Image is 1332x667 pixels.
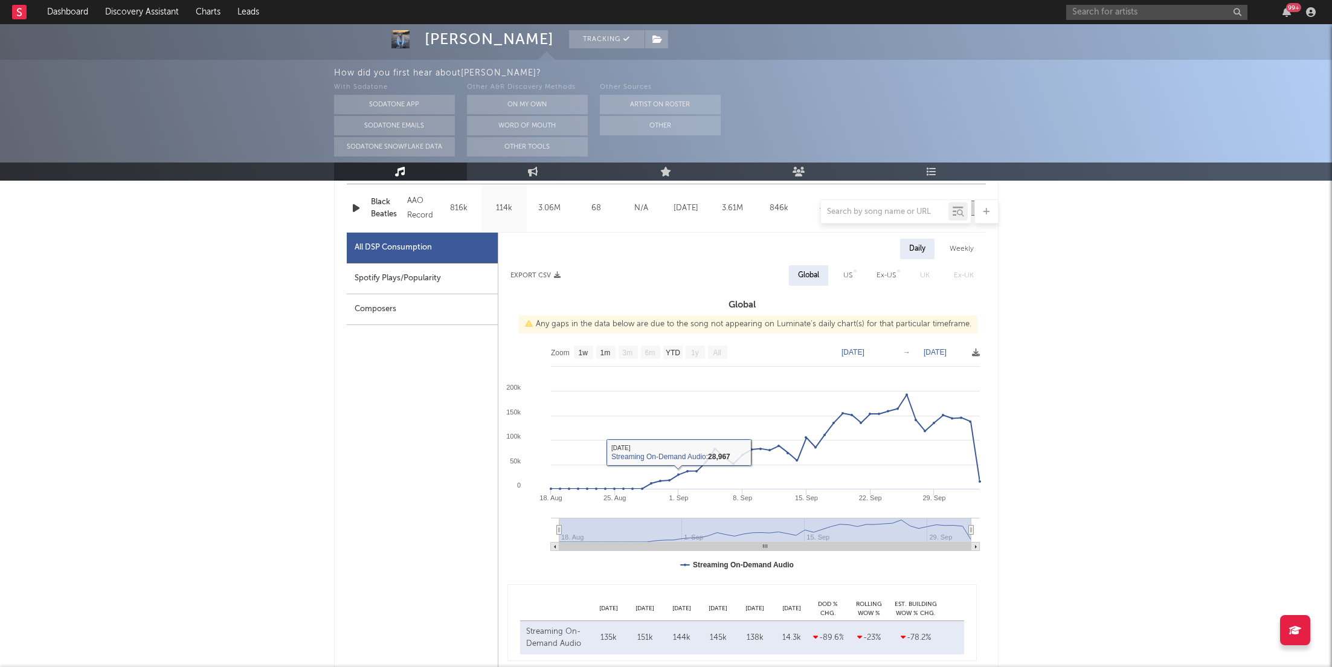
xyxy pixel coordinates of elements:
[510,272,561,279] button: Export CSV
[900,239,935,259] div: Daily
[895,632,937,644] div: -78.2 %
[795,494,818,501] text: 15. Sep
[922,494,945,501] text: 29. Sep
[600,95,721,114] button: Artist on Roster
[843,268,852,283] div: US
[700,604,737,613] div: [DATE]
[539,494,562,501] text: 18. Aug
[739,632,770,644] div: 138k
[467,137,588,156] button: Other Tools
[713,349,721,357] text: All
[519,315,977,333] div: Any gaps in the data below are due to the song not appearing on Luminate's daily chart(s) for tha...
[703,632,734,644] div: 145k
[334,95,455,114] button: Sodatone App
[903,348,910,356] text: →
[666,632,697,644] div: 144k
[516,482,520,489] text: 0
[407,194,433,223] div: AAO Records
[665,349,680,357] text: YTD
[858,494,881,501] text: 22. Sep
[733,494,752,501] text: 8. Sep
[334,116,455,135] button: Sodatone Emails
[776,632,807,644] div: 14.3k
[626,604,663,613] div: [DATE]
[877,268,896,283] div: Ex-US
[347,294,498,325] div: Composers
[334,137,455,156] button: Sodatone Snowflake Data
[498,298,986,312] h3: Global
[355,240,432,255] div: All DSP Consumption
[347,263,498,294] div: Spotify Plays/Popularity
[1066,5,1247,20] input: Search for artists
[691,349,699,357] text: 1y
[1282,7,1291,17] button: 99+
[821,207,948,217] input: Search by song name or URL
[1286,3,1301,12] div: 99 +
[593,632,624,644] div: 135k
[600,116,721,135] button: Other
[622,349,632,357] text: 3m
[371,196,402,220] a: Black Beatles
[526,626,587,649] div: Streaming On-Demand Audio
[467,80,588,95] div: Other A&R Discovery Methods
[425,30,554,48] div: [PERSON_NAME]
[663,604,700,613] div: [DATE]
[773,604,810,613] div: [DATE]
[941,239,983,259] div: Weekly
[578,349,588,357] text: 1w
[506,384,521,391] text: 200k
[569,30,645,48] button: Tracking
[600,349,610,357] text: 1m
[693,561,794,569] text: Streaming On-Demand Audio
[629,632,660,644] div: 151k
[603,494,626,501] text: 25. Aug
[849,632,889,644] div: -23 %
[506,433,521,440] text: 100k
[590,604,627,613] div: [DATE]
[892,600,940,617] div: Est. Building WoW % Chg.
[669,494,688,501] text: 1. Sep
[506,408,521,416] text: 150k
[813,632,843,644] div: -89.6 %
[467,95,588,114] button: On My Own
[846,600,892,617] div: Rolling WoW % Chg.
[798,268,819,283] div: Global
[347,233,498,263] div: All DSP Consumption
[551,349,570,357] text: Zoom
[924,348,947,356] text: [DATE]
[334,80,455,95] div: With Sodatone
[645,349,655,357] text: 6m
[810,600,846,617] div: DoD % Chg.
[600,80,721,95] div: Other Sources
[841,348,864,356] text: [DATE]
[510,457,521,465] text: 50k
[467,116,588,135] button: Word Of Mouth
[736,604,773,613] div: [DATE]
